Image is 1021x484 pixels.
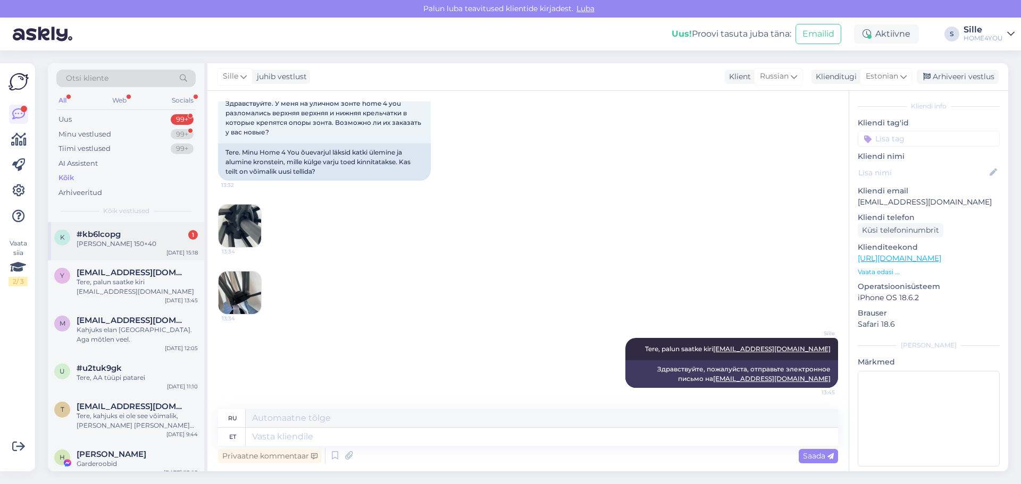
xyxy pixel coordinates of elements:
div: et [229,428,236,446]
img: Attachment [219,205,261,247]
div: S [944,27,959,41]
div: HOME4YOU [964,34,1003,43]
div: [DATE] 13:45 [165,296,198,304]
span: H [60,453,65,461]
p: Märkmed [858,356,1000,368]
button: Emailid [796,24,841,44]
div: Kahjuks elan [GEOGRAPHIC_DATA]. Aga mõtlen veel. [77,325,198,344]
span: Russian [760,71,789,82]
p: Kliendi tag'id [858,117,1000,129]
div: Klienditugi [811,71,857,82]
div: Tere, kahjuks ei ole see võimalik, [PERSON_NAME] [PERSON_NAME] laost [PERSON_NAME] jõuab Teieni h... [77,411,198,430]
p: Klienditeekond [858,242,1000,253]
a: [EMAIL_ADDRESS][DOMAIN_NAME] [713,375,831,383]
div: Tere. Minu Home 4 You õuevarjul läksid katki ülemine ja alumine kronstein, mille külge varju toed... [218,143,431,181]
div: [DATE] 23:05 [164,469,198,477]
span: Halja Kivi [77,449,146,459]
p: Kliendi nimi [858,151,1000,162]
div: AI Assistent [58,158,98,169]
div: juhib vestlust [253,71,307,82]
div: Tere, AA tüüpi patarei [77,373,198,383]
div: [DATE] 9:44 [166,430,198,438]
p: Safari 18.6 [858,319,1000,330]
div: Proovi tasuta juba täna: [672,28,791,40]
div: Tere, palun saatke kiri [EMAIL_ADDRESS][DOMAIN_NAME] [77,277,198,296]
div: Garderoobid [77,459,198,469]
span: 13:45 [795,388,835,396]
span: y [60,271,64,279]
div: Vaata siia [9,239,28,286]
div: Uus [58,114,72,125]
input: Lisa nimi [858,167,987,179]
p: Vaata edasi ... [858,267,1000,277]
div: 1 [188,230,198,240]
div: ru [228,409,237,427]
p: Operatsioonisüsteem [858,281,1000,292]
span: yarpolyakov@gmail.com [77,268,187,277]
div: Aktiivne [854,24,919,44]
div: Privaatne kommentaar [218,449,322,463]
div: Kõik [58,173,74,183]
span: #u2tuk9gk [77,363,122,373]
p: Kliendi email [858,185,1000,197]
div: Arhiveeritud [58,188,102,198]
img: Attachment [219,271,261,314]
div: Web [110,94,129,107]
div: Arhiveeri vestlus [917,70,999,84]
input: Lisa tag [858,131,1000,147]
span: u [60,367,65,375]
span: m [60,319,65,327]
span: tiinatraks52@hotmail.com [77,402,187,411]
span: monikavares@gmail.com [77,316,187,325]
span: k [60,233,65,241]
div: 99+ [171,129,194,140]
span: 13:34 [222,315,262,322]
a: [EMAIL_ADDRESS][DOMAIN_NAME] [713,345,831,353]
div: Küsi telefoninumbrit [858,223,943,237]
div: All [56,94,69,107]
div: Kliendi info [858,101,1000,111]
span: #kb6lcopg [77,230,121,239]
p: [EMAIL_ADDRESS][DOMAIN_NAME] [858,197,1000,208]
div: [PERSON_NAME] 150×40 [77,239,198,249]
span: 13:34 [222,248,262,256]
span: Sille [795,329,835,337]
div: [DATE] 15:18 [166,249,198,257]
span: Estonian [866,71,898,82]
span: Otsi kliente [66,73,108,84]
div: [PERSON_NAME] [858,341,1000,350]
p: Kliendi telefon [858,212,1000,223]
span: Luba [573,4,598,13]
div: Sille [964,26,1003,34]
div: 99+ [171,143,194,154]
div: 2 / 3 [9,277,28,286]
span: Tere, palun saatke kiri [645,345,831,353]
div: Tiimi vestlused [58,143,111,154]
span: t [61,405,64,413]
b: Uus! [672,29,692,39]
a: [URL][DOMAIN_NAME] [858,253,941,263]
div: [DATE] 12:05 [165,344,198,352]
div: Klient [725,71,751,82]
p: Brauser [858,308,1000,319]
div: Minu vestlused [58,129,111,140]
span: 13:32 [221,181,261,189]
img: Askly Logo [9,72,29,92]
span: Sille [223,71,238,82]
a: SilleHOME4YOU [964,26,1015,43]
p: iPhone OS 18.6.2 [858,292,1000,303]
div: Здравствуйте, пожалуйста, отправьте электронное письмо на [625,360,838,388]
div: [DATE] 11:10 [167,383,198,390]
span: Kõik vestlused [103,206,149,216]
div: 99+ [171,114,194,125]
span: Saada [803,451,834,461]
div: Socials [170,94,196,107]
